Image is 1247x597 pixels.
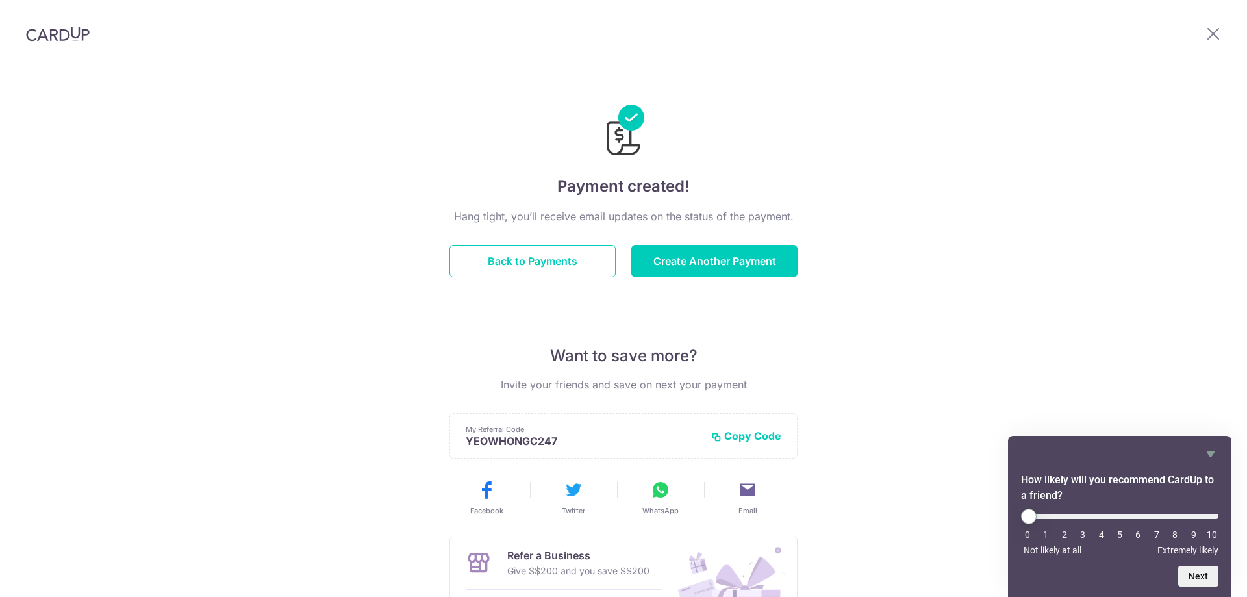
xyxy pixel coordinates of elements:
li: 9 [1187,529,1200,540]
p: My Referral Code [466,424,701,435]
li: 4 [1095,529,1108,540]
p: Want to save more? [449,346,798,366]
button: Facebook [448,479,525,516]
span: Email [738,505,757,516]
li: 7 [1150,529,1163,540]
span: Extremely likely [1157,545,1218,555]
h2: How likely will you recommend CardUp to a friend? Select an option from 0 to 10, with 0 being Not... [1021,472,1218,503]
p: Invite your friends and save on next your payment [449,377,798,392]
button: Email [709,479,786,516]
p: Hang tight, you’ll receive email updates on the status of the payment. [449,209,798,224]
p: Give S$200 and you save S$200 [507,563,649,579]
span: WhatsApp [642,505,679,516]
button: Twitter [535,479,612,516]
li: 6 [1131,529,1144,540]
p: Refer a Business [507,548,649,563]
li: 8 [1168,529,1181,540]
button: WhatsApp [622,479,699,516]
img: CardUp [26,26,90,42]
span: Facebook [470,505,503,516]
li: 5 [1113,529,1126,540]
span: Twitter [562,505,585,516]
img: Payments [603,105,644,159]
button: Next question [1178,566,1218,587]
li: 2 [1058,529,1071,540]
li: 1 [1039,529,1052,540]
button: Copy Code [711,429,781,442]
li: 0 [1021,529,1034,540]
button: Create Another Payment [631,245,798,277]
h4: Payment created! [449,175,798,198]
p: YEOWHONGC247 [466,435,701,448]
div: How likely will you recommend CardUp to a friend? Select an option from 0 to 10, with 0 being Not... [1021,509,1218,555]
button: Back to Payments [449,245,616,277]
span: Not likely at all [1024,545,1081,555]
li: 3 [1076,529,1089,540]
button: Hide survey [1203,446,1218,462]
div: How likely will you recommend CardUp to a friend? Select an option from 0 to 10, with 0 being Not... [1021,446,1218,587]
li: 10 [1205,529,1218,540]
